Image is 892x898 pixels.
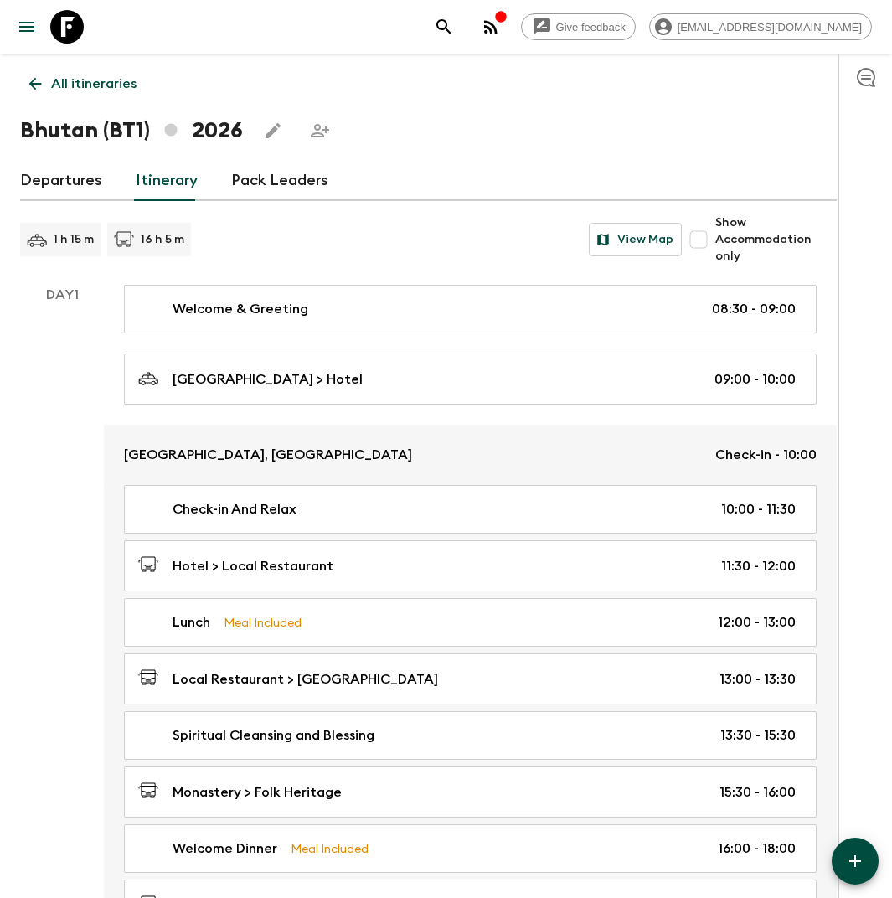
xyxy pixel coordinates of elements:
a: All itineraries [20,67,146,101]
button: Edit this itinerary [256,114,290,147]
p: Meal Included [291,839,369,858]
p: 15:30 - 16:00 [719,782,796,803]
a: Check-in And Relax10:00 - 11:30 [124,485,817,534]
a: Spiritual Cleansing and Blessing13:30 - 15:30 [124,711,817,760]
div: [EMAIL_ADDRESS][DOMAIN_NAME] [649,13,872,40]
p: 16 h 5 m [141,231,184,248]
a: Pack Leaders [231,161,328,201]
h1: Bhutan (BT1) 2026 [20,114,243,147]
p: 09:00 - 10:00 [714,369,796,390]
a: Local Restaurant > [GEOGRAPHIC_DATA]13:00 - 13:30 [124,653,817,704]
p: Monastery > Folk Heritage [173,782,342,803]
p: Local Restaurant > [GEOGRAPHIC_DATA] [173,669,438,689]
p: Welcome & Greeting [173,299,308,319]
p: 1 h 15 m [54,231,94,248]
p: 08:30 - 09:00 [712,299,796,319]
a: Welcome DinnerMeal Included16:00 - 18:00 [124,824,817,873]
p: Check-in - 10:00 [715,445,817,465]
a: [GEOGRAPHIC_DATA], [GEOGRAPHIC_DATA]Check-in - 10:00 [104,425,837,485]
p: Day 1 [20,285,104,305]
p: [GEOGRAPHIC_DATA], [GEOGRAPHIC_DATA] [124,445,412,465]
p: 13:00 - 13:30 [719,669,796,689]
p: 12:00 - 13:00 [718,612,796,632]
p: 10:00 - 11:30 [721,499,796,519]
a: Itinerary [136,161,198,201]
a: Welcome & Greeting08:30 - 09:00 [124,285,817,333]
a: Monastery > Folk Heritage15:30 - 16:00 [124,766,817,818]
p: Spiritual Cleansing and Blessing [173,725,374,746]
a: Departures [20,161,102,201]
a: LunchMeal Included12:00 - 13:00 [124,598,817,647]
span: Give feedback [547,21,635,34]
button: menu [10,10,44,44]
a: Give feedback [521,13,636,40]
p: 11:30 - 12:00 [721,556,796,576]
a: Hotel > Local Restaurant11:30 - 12:00 [124,540,817,591]
p: Welcome Dinner [173,839,277,859]
button: View Map [589,223,682,256]
span: Show Accommodation only [715,214,837,265]
p: 16:00 - 18:00 [718,839,796,859]
p: Lunch [173,612,210,632]
span: [EMAIL_ADDRESS][DOMAIN_NAME] [668,21,871,34]
p: All itineraries [51,74,137,94]
p: 13:30 - 15:30 [720,725,796,746]
a: [GEOGRAPHIC_DATA] > Hotel09:00 - 10:00 [124,354,817,405]
p: [GEOGRAPHIC_DATA] > Hotel [173,369,363,390]
p: Hotel > Local Restaurant [173,556,333,576]
p: Check-in And Relax [173,499,296,519]
span: Share this itinerary [303,114,337,147]
p: Meal Included [224,613,302,632]
button: search adventures [427,10,461,44]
